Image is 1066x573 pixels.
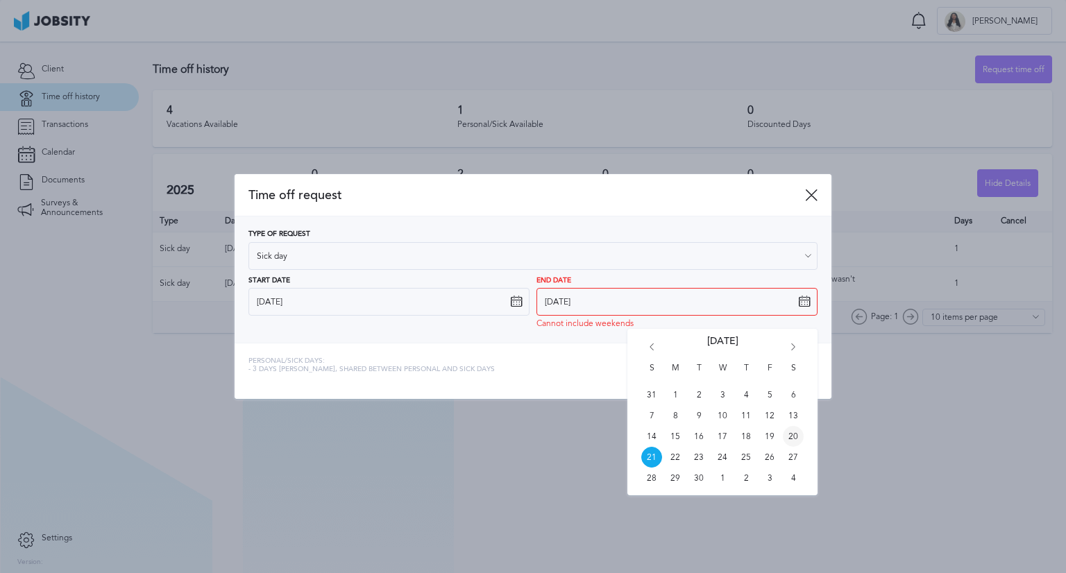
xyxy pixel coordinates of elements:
span: Time off request [248,188,805,203]
span: Start Date [248,277,290,285]
span: Wed Sep 17 2025 [712,426,733,447]
span: Mon Sep 08 2025 [665,405,686,426]
span: Thu Oct 02 2025 [736,468,756,488]
span: M [665,364,686,384]
span: Wed Sep 24 2025 [712,447,733,468]
span: Wed Sep 10 2025 [712,405,733,426]
span: Mon Sep 01 2025 [665,384,686,405]
i: Go back 1 month [645,343,658,356]
span: Tue Sep 02 2025 [688,384,709,405]
span: Tue Sep 23 2025 [688,447,709,468]
span: Fri Sep 12 2025 [759,405,780,426]
span: Sat Sep 06 2025 [783,384,804,405]
span: Sun Sep 21 2025 [641,447,662,468]
span: Sun Sep 07 2025 [641,405,662,426]
span: Wed Oct 01 2025 [712,468,733,488]
span: Sun Sep 14 2025 [641,426,662,447]
span: Personal/Sick days: [248,357,495,366]
span: Thu Sep 11 2025 [736,405,756,426]
span: End Date [536,277,571,285]
span: Sun Aug 31 2025 [641,384,662,405]
span: Fri Sep 26 2025 [759,447,780,468]
span: T [736,364,756,384]
span: Sat Sep 13 2025 [783,405,804,426]
span: [DATE] [707,336,738,364]
span: Fri Sep 05 2025 [759,384,780,405]
span: Mon Sep 29 2025 [665,468,686,488]
span: Sun Sep 28 2025 [641,468,662,488]
span: T [688,364,709,384]
span: Wed Sep 03 2025 [712,384,733,405]
span: Sat Sep 27 2025 [783,447,804,468]
span: Sat Sep 20 2025 [783,426,804,447]
span: S [783,364,804,384]
span: Fri Sep 19 2025 [759,426,780,447]
span: Mon Sep 15 2025 [665,426,686,447]
span: Fri Oct 03 2025 [759,468,780,488]
span: Cannot include weekends [536,319,634,329]
span: W [712,364,733,384]
span: Thu Sep 18 2025 [736,426,756,447]
i: Go forward 1 month [787,343,799,356]
span: - 3 days [PERSON_NAME], shared between personal and sick days [248,366,495,374]
span: Thu Sep 04 2025 [736,384,756,405]
span: S [641,364,662,384]
span: Tue Sep 09 2025 [688,405,709,426]
span: Type of Request [248,230,310,239]
span: F [759,364,780,384]
span: Thu Sep 25 2025 [736,447,756,468]
span: Sat Oct 04 2025 [783,468,804,488]
span: Mon Sep 22 2025 [665,447,686,468]
span: Tue Sep 16 2025 [688,426,709,447]
span: Tue Sep 30 2025 [688,468,709,488]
